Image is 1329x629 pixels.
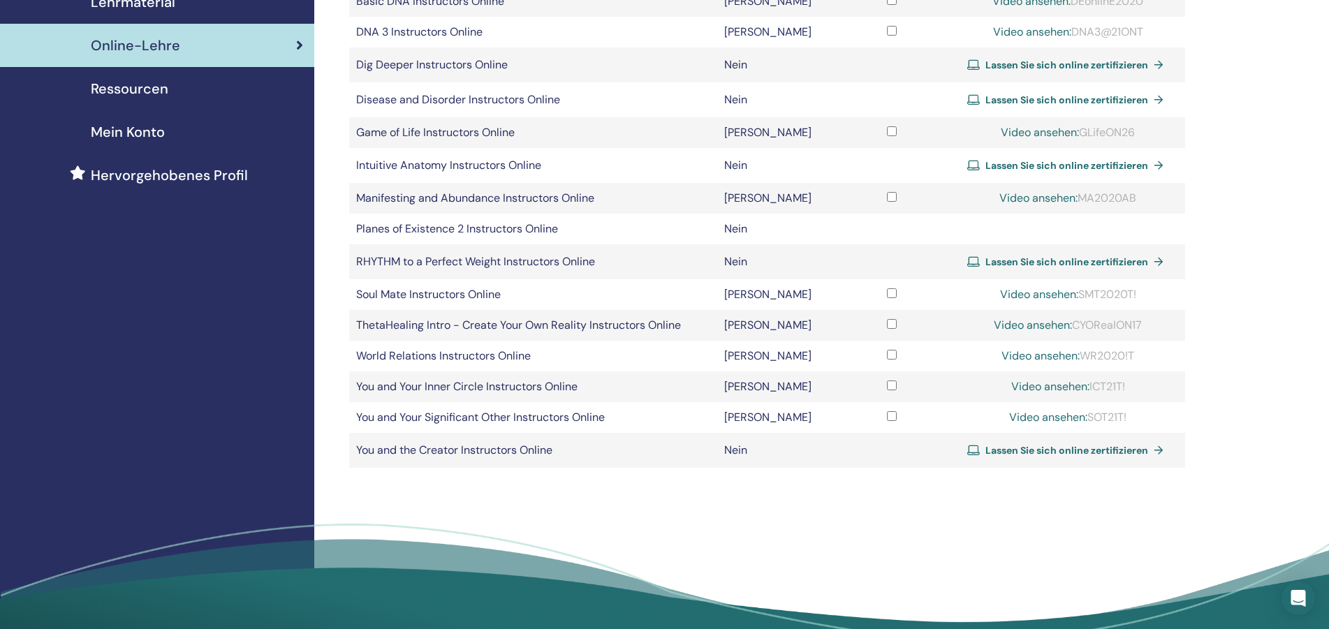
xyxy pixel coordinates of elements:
div: GLifeON26 [958,124,1179,141]
td: Soul Mate Instructors Online [349,279,717,310]
td: Planes of Existence 2 Instructors Online [349,214,717,244]
td: [PERSON_NAME] [717,371,832,402]
span: Ressourcen [91,78,168,99]
td: RHYTHM to a Perfect Weight Instructors Online [349,244,717,279]
td: Disease and Disorder Instructors Online [349,82,717,117]
a: Video ansehen: [1001,125,1079,140]
a: Video ansehen: [1009,410,1087,424]
a: Lassen Sie sich online zertifizieren [967,440,1169,461]
span: Lassen Sie sich online zertifizieren [985,444,1148,457]
td: Game of Life Instructors Online [349,117,717,148]
a: Video ansehen: [1011,379,1089,394]
td: Nein [717,82,832,117]
a: Video ansehen: [994,318,1072,332]
a: Video ansehen: [999,191,1078,205]
td: You and Your Significant Other Instructors Online [349,402,717,433]
td: Nein [717,148,832,183]
a: Lassen Sie sich online zertifizieren [967,54,1169,75]
td: Nein [717,214,832,244]
td: Nein [717,433,832,468]
div: DNA3@21ONT [958,24,1179,40]
div: SOT21T! [958,409,1179,426]
a: Lassen Sie sich online zertifizieren [967,251,1169,272]
span: Lassen Sie sich online zertifizieren [985,94,1148,106]
div: SMT2020T! [958,286,1179,303]
td: Dig Deeper Instructors Online [349,47,717,82]
td: You and the Creator Instructors Online [349,433,717,468]
td: [PERSON_NAME] [717,117,832,148]
div: Open Intercom Messenger [1282,582,1315,615]
span: Lassen Sie sich online zertifizieren [985,59,1148,71]
td: Nein [717,47,832,82]
a: Video ansehen: [993,24,1071,39]
a: Lassen Sie sich online zertifizieren [967,89,1169,110]
a: Video ansehen: [1001,348,1080,363]
div: MA2020AB [958,190,1179,207]
td: [PERSON_NAME] [717,310,832,341]
td: [PERSON_NAME] [717,402,832,433]
span: Lassen Sie sich online zertifizieren [985,159,1148,172]
a: Video ansehen: [1000,287,1078,302]
td: ThetaHealing Intro - Create Your Own Reality Instructors Online [349,310,717,341]
td: Nein [717,244,832,279]
span: Lassen Sie sich online zertifizieren [985,256,1148,268]
span: Hervorgehobenes Profil [91,165,248,186]
td: [PERSON_NAME] [717,183,832,214]
td: [PERSON_NAME] [717,279,832,310]
div: ICT21T! [958,378,1179,395]
span: Mein Konto [91,121,165,142]
div: CYORealON17 [958,317,1179,334]
td: World Relations Instructors Online [349,341,717,371]
td: Manifesting and Abundance Instructors Online [349,183,717,214]
div: WR2020!T [958,348,1179,364]
td: You and Your Inner Circle Instructors Online [349,371,717,402]
td: DNA 3 Instructors Online [349,17,717,47]
td: [PERSON_NAME] [717,17,832,47]
span: Online-Lehre [91,35,180,56]
a: Lassen Sie sich online zertifizieren [967,155,1169,176]
td: Intuitive Anatomy Instructors Online [349,148,717,183]
td: [PERSON_NAME] [717,341,832,371]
